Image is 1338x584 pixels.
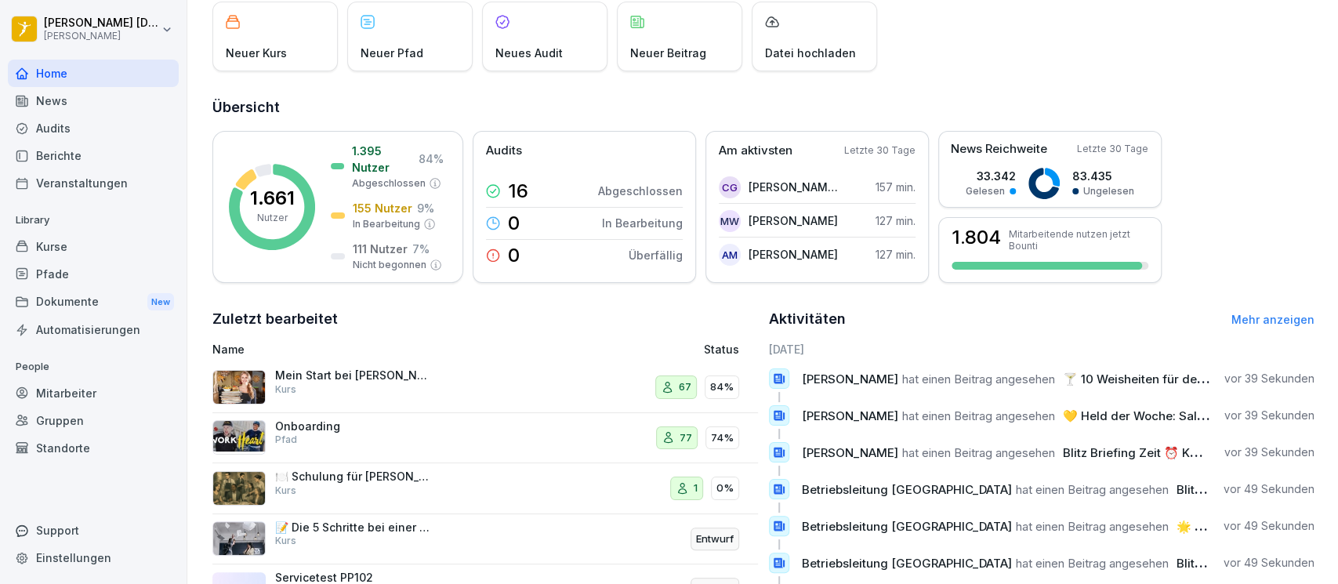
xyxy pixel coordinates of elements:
[952,228,1001,247] h3: 1.804
[8,208,179,233] p: Library
[275,433,297,447] p: Pfad
[8,169,179,197] a: Veranstaltungen
[876,212,916,229] p: 127 min.
[8,354,179,379] p: People
[495,45,563,61] p: Neues Audit
[710,379,734,395] p: 84%
[719,176,741,198] div: CG
[212,362,758,413] a: Mein Start bei [PERSON_NAME] - PersonalfragebogenKurs6784%
[508,246,520,265] p: 0
[1009,228,1148,252] p: Mitarbeitende nutzen jetzt Bounti
[275,419,432,433] p: Onboarding
[902,372,1055,386] span: hat einen Beitrag angesehen
[1224,371,1314,386] p: vor 39 Sekunden
[8,142,179,169] a: Berichte
[719,210,741,232] div: MW
[694,481,698,496] p: 1
[1224,555,1314,571] p: vor 49 Sekunden
[275,383,296,397] p: Kurs
[8,544,179,571] a: Einstellungen
[212,420,266,455] img: xsq6pif1bkyf9agazq77nwco.png
[719,244,741,266] div: AM
[8,434,179,462] a: Standorte
[508,214,520,233] p: 0
[412,241,430,257] p: 7 %
[8,379,179,407] a: Mitarbeiter
[417,200,434,216] p: 9 %
[8,288,179,317] div: Dokumente
[1016,482,1169,497] span: hat einen Beitrag angesehen
[630,45,706,61] p: Neuer Beitrag
[844,143,916,158] p: Letzte 30 Tage
[353,200,412,216] p: 155 Nutzer
[749,246,838,263] p: [PERSON_NAME]
[1224,444,1314,460] p: vor 39 Sekunden
[769,341,1314,357] h6: [DATE]
[275,368,432,383] p: Mein Start bei [PERSON_NAME] - Personalfragebogen
[876,179,916,195] p: 157 min.
[275,521,432,535] p: 📝 Die 5 Schritte bei einer Gästereklamation
[8,288,179,317] a: DokumenteNew
[353,217,420,231] p: In Bearbeitung
[802,556,1012,571] span: Betriebsleitung [GEOGRAPHIC_DATA]
[749,212,838,229] p: [PERSON_NAME]
[226,45,287,61] p: Neuer Kurs
[716,481,734,496] p: 0%
[680,430,692,446] p: 77
[1083,184,1134,198] p: Ungelesen
[250,189,295,208] p: 1.661
[704,341,739,357] p: Status
[749,179,839,195] p: [PERSON_NAME] [PERSON_NAME]
[802,445,898,460] span: [PERSON_NAME]
[802,482,1012,497] span: Betriebsleitung [GEOGRAPHIC_DATA]
[1224,518,1314,534] p: vor 49 Sekunden
[1224,408,1314,423] p: vor 39 Sekunden
[696,531,734,547] p: Entwurf
[212,413,758,464] a: OnboardingPfad7774%
[353,241,408,257] p: 111 Nutzer
[212,341,551,357] p: Name
[257,211,288,225] p: Nutzer
[1016,519,1169,534] span: hat einen Beitrag angesehen
[8,60,179,87] a: Home
[352,143,414,176] p: 1.395 Nutzer
[353,258,426,272] p: Nicht begonnen
[212,463,758,514] a: 🍽️ Schulung für [PERSON_NAME]: [PERSON_NAME]Kurs10%
[902,408,1055,423] span: hat einen Beitrag angesehen
[765,45,856,61] p: Datei hochladen
[802,372,898,386] span: [PERSON_NAME]
[361,45,423,61] p: Neuer Pfad
[802,519,1012,534] span: Betriebsleitung [GEOGRAPHIC_DATA]
[1224,481,1314,497] p: vor 49 Sekunden
[598,183,683,199] p: Abgeschlossen
[212,471,266,506] img: c6pxyn0tmrqwj4a1jbcqb86l.png
[212,96,1314,118] h2: Übersicht
[951,140,1047,158] p: News Reichweite
[147,293,174,311] div: New
[8,114,179,142] a: Audits
[1231,313,1314,326] a: Mehr anzeigen
[275,534,296,548] p: Kurs
[1077,142,1148,156] p: Letzte 30 Tage
[802,408,898,423] span: [PERSON_NAME]
[8,233,179,260] a: Kurse
[8,407,179,434] a: Gruppen
[8,260,179,288] a: Pfade
[8,87,179,114] a: News
[966,168,1016,184] p: 33.342
[212,370,266,404] img: aaay8cu0h1hwaqqp9269xjan.png
[711,430,734,446] p: 74%
[275,484,296,498] p: Kurs
[1016,556,1169,571] span: hat einen Beitrag angesehen
[352,176,426,190] p: Abgeschlossen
